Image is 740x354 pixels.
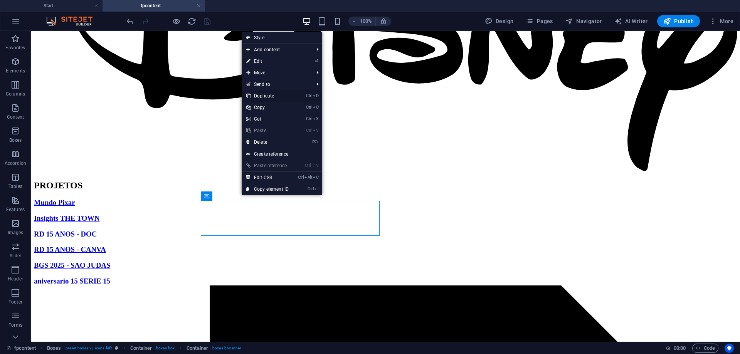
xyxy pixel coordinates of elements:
i: On resize automatically adjust zoom level to fit chosen device. [380,18,387,25]
i: Undo: Change link (Ctrl+Z) [126,17,135,26]
a: CtrlVPaste [242,125,293,136]
p: Slider [10,253,22,259]
i: Ctrl [306,116,312,121]
span: Navigator [565,17,602,25]
i: Ctrl [306,93,312,98]
button: Publish [657,15,700,27]
a: Ctrl⇧VPaste reference [242,160,293,171]
h6: 100% [360,17,372,26]
p: Footer [8,299,22,305]
span: Publish [663,17,694,25]
button: 100% [348,17,376,26]
img: Editor Logo [44,17,102,26]
i: Ctrl [306,128,312,133]
span: Add content [242,44,311,55]
a: Click to cancel selection. Double-click to open Pages [6,344,36,353]
i: V [313,128,318,133]
button: More [706,15,737,27]
p: Columns [6,91,25,97]
i: ⏎ [315,59,318,64]
p: Content [7,114,24,120]
a: ⌦Delete [242,136,293,148]
a: CtrlAltCEdit CSS [242,172,293,183]
a: Style [242,32,322,44]
i: I [314,186,318,191]
i: Ctrl [308,186,314,191]
a: CtrlXCut [242,113,293,125]
p: Accordion [5,160,26,166]
h4: fpcontent [103,2,205,10]
span: AI Writer [614,17,648,25]
p: Elements [6,68,25,74]
p: Boxes [9,137,22,143]
i: D [313,93,318,98]
i: Alt [304,175,312,180]
p: Favorites [5,45,25,51]
span: . boxes-box-inner [211,344,242,353]
i: ⌦ [312,139,318,144]
span: Pages [526,17,553,25]
button: Click here to leave preview mode and continue editing [172,17,181,26]
i: ⇧ [312,163,315,168]
i: This element is a customizable preset [115,346,118,350]
a: CtrlCCopy [242,102,293,113]
button: reload [187,17,196,26]
p: Header [8,276,23,282]
a: CtrlDDuplicate [242,90,293,102]
a: ⏎Edit [242,55,293,67]
button: Navigator [562,15,605,27]
p: Images [8,230,24,236]
button: Pages [523,15,556,27]
p: Features [6,206,25,213]
button: undo [125,17,135,26]
button: Code [692,344,718,353]
div: Design (Ctrl+Alt+Y) [482,15,517,27]
h6: Session time [666,344,686,353]
i: Reload page [187,17,196,26]
span: : [679,345,680,351]
a: Create reference [242,148,322,160]
span: . preset-boxes-v3-icons-left [64,344,112,353]
i: C [313,105,318,110]
i: X [313,116,318,121]
span: More [709,17,733,25]
i: Ctrl [305,163,311,168]
button: Design [482,15,517,27]
span: Click to select. Double-click to edit [187,344,208,353]
button: AI Writer [611,15,651,27]
nav: breadcrumb [47,344,242,353]
span: Move [242,67,311,79]
span: Code [696,344,715,353]
i: C [313,175,318,180]
p: Tables [8,183,22,190]
p: Forms [8,322,22,328]
span: . boxes-box [155,344,175,353]
span: Click to select. Double-click to edit [47,344,61,353]
i: Ctrl [306,105,312,110]
span: Click to select. Double-click to edit [130,344,152,353]
button: Usercentrics [725,344,734,353]
i: V [316,163,318,168]
span: 00 00 [674,344,686,353]
i: Ctrl [298,175,304,180]
a: Send to [242,79,311,90]
span: Design [485,17,514,25]
a: CtrlICopy element ID [242,183,293,195]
